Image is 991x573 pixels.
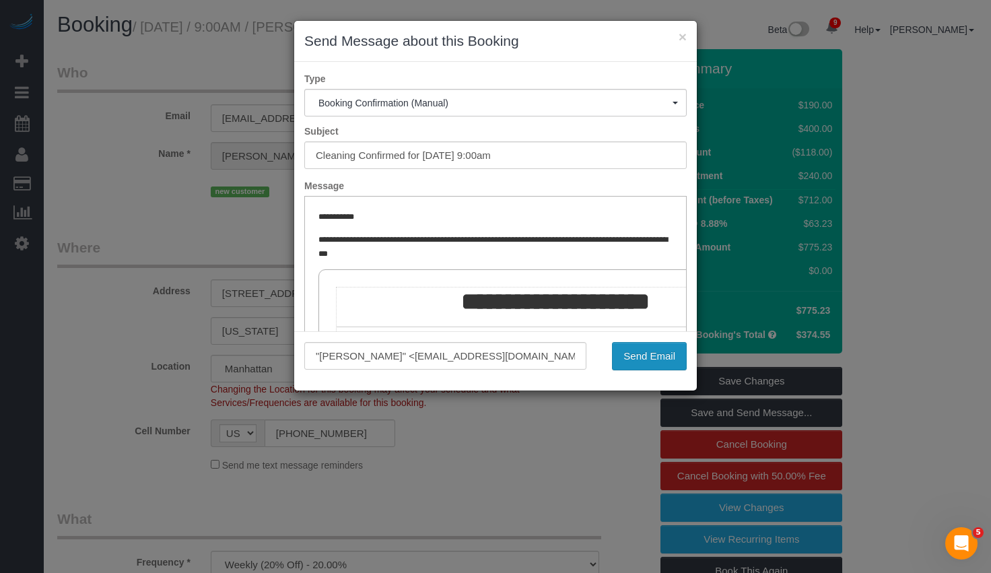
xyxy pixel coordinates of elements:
[294,72,697,86] label: Type
[679,30,687,44] button: ×
[304,89,687,116] button: Booking Confirmation (Manual)
[304,141,687,169] input: Subject
[612,342,687,370] button: Send Email
[318,98,673,108] span: Booking Confirmation (Manual)
[305,197,686,407] iframe: Rich Text Editor, editor1
[945,527,978,560] iframe: Intercom live chat
[304,31,687,51] h3: Send Message about this Booking
[973,527,984,538] span: 5
[294,125,697,138] label: Subject
[294,179,697,193] label: Message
